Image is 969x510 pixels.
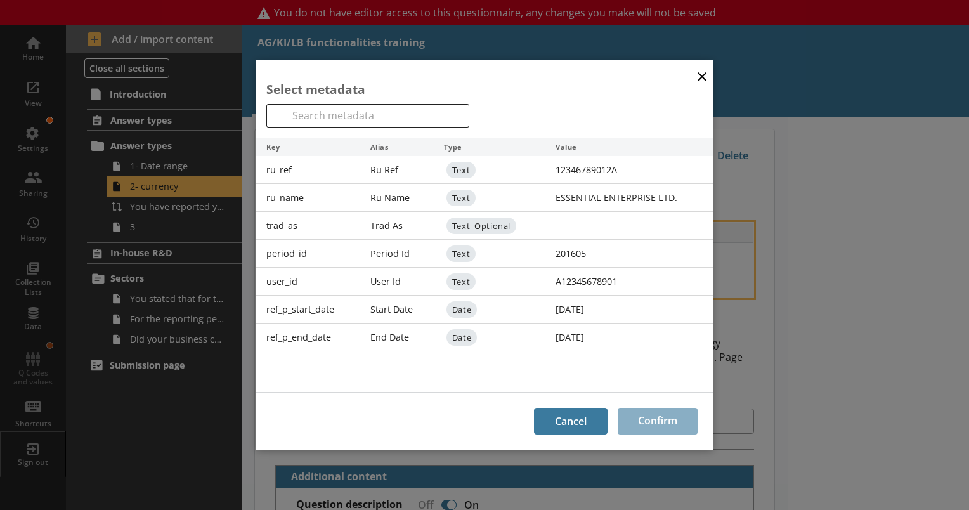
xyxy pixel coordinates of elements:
span: Text_Optional [446,218,517,234]
div: Start Date [360,296,434,324]
div: ESSENTIAL ENTERPRISE LTD. [545,184,713,212]
div: period_id [256,240,360,268]
div: 12346789012A [545,156,713,184]
div: Type [434,138,545,156]
div: User Id [360,268,434,296]
div: ru_name [256,184,360,212]
li: period_id [256,240,713,268]
div: End Date [360,324,434,351]
li: ref_p_end_date [256,324,713,351]
div: A12345678901 [545,268,713,296]
li: trad_as [256,212,713,240]
div: Alias [360,138,434,156]
div: Period Id [360,240,434,268]
span: Text [446,190,476,206]
span: Date [446,301,478,318]
div: ref_p_end_date [256,324,360,351]
li: ru_ref [256,156,713,184]
span: Text [446,245,476,262]
div: [DATE] [545,324,713,351]
div: 201605 [545,240,713,268]
div: Ru Name [360,184,434,212]
div: [DATE] [545,296,713,324]
div: trad_as [256,212,360,240]
div: ref_p_start_date [256,296,360,324]
div: user_id [256,268,360,296]
span: Text [446,162,476,178]
div: Select metadata [266,81,703,98]
li: ref_p_start_date [256,296,713,324]
div: Ru Ref [360,156,434,184]
span: Text [446,273,476,290]
button: Cancel [534,408,608,435]
li: user_id [256,268,713,296]
button: Close [693,62,712,90]
div: ru_ref [256,156,360,184]
span: Date [446,329,478,346]
div: Value [545,138,713,156]
div: Key [256,138,360,156]
input: Search metadata [266,104,469,128]
div: Trad As [360,212,434,240]
li: ru_name [256,184,713,212]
